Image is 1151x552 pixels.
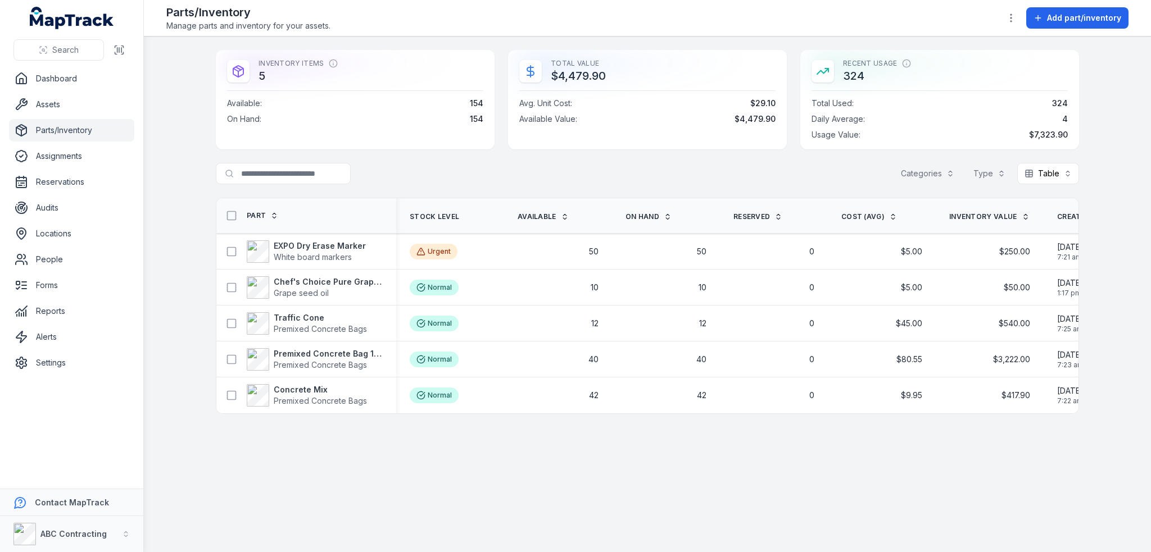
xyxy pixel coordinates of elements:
span: $5.00 [901,246,922,257]
span: 324 [1052,98,1068,109]
span: 0 [809,318,814,329]
span: Inventory Value [949,212,1017,221]
a: Inventory Value [949,212,1030,221]
span: Premixed Concrete Bags [274,360,367,369]
button: Categories [894,163,962,184]
span: 40 [696,354,706,365]
span: 10 [699,282,706,293]
time: 23/09/2025, 7:21:01 am [1057,241,1084,262]
span: White board markers [274,252,352,262]
a: Assignments [9,145,134,167]
span: $5.00 [901,282,922,293]
span: $9.95 [901,390,922,401]
span: $3,222.00 [993,354,1030,365]
span: 4 [1062,113,1068,125]
span: 40 [588,354,599,365]
a: Locations [9,222,134,245]
strong: Traffic Cone [274,312,367,323]
span: Reserved [733,212,770,221]
a: Reports [9,300,134,322]
h2: Parts/Inventory [166,4,330,20]
span: 7:22 am [1057,396,1084,405]
div: Normal [410,316,459,331]
span: $29.10 [750,98,776,109]
a: Reservations [9,171,134,193]
a: MapTrack [30,7,114,29]
span: 154 [470,98,483,109]
span: $417.90 [1002,390,1030,401]
time: 19/09/2025, 1:17:17 pm [1057,277,1084,298]
span: Premixed Concrete Bags [274,396,367,405]
span: $50.00 [1004,282,1030,293]
span: 42 [697,390,706,401]
span: Daily Average : [812,113,865,125]
a: Traffic ConePremixed Concrete Bags [247,312,367,335]
span: 12 [699,318,706,329]
button: Add part/inventory [1026,7,1129,29]
div: Urgent [410,244,457,259]
a: Chef's Choice Pure Grapeseed OilGrape seed oil [247,276,383,299]
a: Part [247,211,278,220]
a: Concrete MixPremixed Concrete Bags [247,384,367,407]
span: 42 [589,390,599,401]
a: Settings [9,352,134,374]
span: 7:21 am [1057,253,1084,262]
strong: ABC Contracting [40,529,107,539]
span: $45.00 [896,318,922,329]
a: Assets [9,93,134,116]
a: Forms [9,274,134,296]
span: [DATE] [1057,349,1084,361]
span: 0 [809,246,814,257]
span: Total Used : [812,98,854,109]
a: Audits [9,197,134,219]
span: Stock Level [410,212,459,221]
span: 0 [809,354,814,365]
strong: Concrete Mix [274,384,367,395]
time: 18/09/2025, 7:25:36 am [1057,313,1084,334]
a: On hand [626,212,672,221]
span: Usage Value : [812,129,860,140]
span: 1:17 pm [1057,289,1084,298]
time: 18/09/2025, 7:23:58 am [1057,349,1084,369]
div: Normal [410,352,459,367]
span: 0 [809,282,814,293]
span: 10 [591,282,599,293]
span: Part [247,211,266,220]
span: On hand [626,212,659,221]
button: Table [1017,163,1079,184]
span: Search [52,44,79,56]
span: Available [518,212,556,221]
span: [DATE] [1057,385,1084,396]
a: Parts/Inventory [9,119,134,142]
span: Add part/inventory [1047,12,1121,24]
div: Normal [410,387,459,403]
span: 0 [809,390,814,401]
span: Avg. Unit Cost : [519,98,572,109]
strong: Chef's Choice Pure Grapeseed Oil [274,276,383,288]
span: 7:23 am [1057,361,1084,369]
span: Available Value : [519,113,577,125]
a: Dashboard [9,67,134,90]
span: 50 [697,246,706,257]
span: Created Date [1057,212,1112,221]
span: $7,323.90 [1029,129,1068,140]
a: Created Date [1057,212,1124,221]
span: 50 [589,246,599,257]
a: Reserved [733,212,782,221]
strong: EXPO Dry Erase Marker [274,240,366,252]
span: On Hand : [227,113,261,125]
span: 154 [470,113,483,125]
span: Grape seed oil [274,288,329,298]
span: [DATE] [1057,313,1084,325]
span: Available : [227,98,262,109]
a: EXPO Dry Erase MarkerWhite board markers [247,240,366,263]
span: [DATE] [1057,277,1084,289]
span: [DATE] [1057,241,1084,253]
a: Available [518,212,569,221]
strong: Premixed Concrete Bag 15kg [274,348,383,359]
span: Premixed Concrete Bags [274,324,367,334]
div: Normal [410,280,459,295]
span: $250.00 [999,246,1030,257]
span: $4,479.90 [735,113,776,125]
span: $540.00 [999,318,1030,329]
